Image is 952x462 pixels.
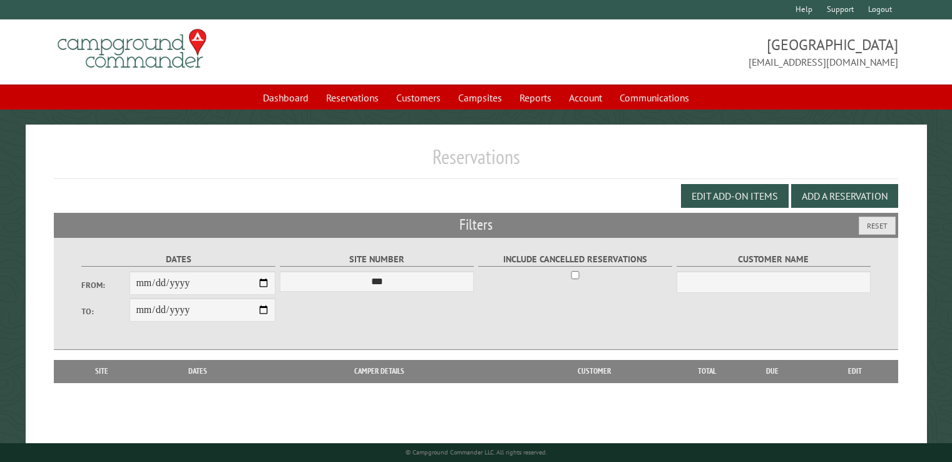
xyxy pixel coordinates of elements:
img: Campground Commander [54,24,210,73]
button: Add a Reservation [791,184,898,208]
label: From: [81,279,130,291]
a: Reservations [319,86,386,110]
th: Total [682,360,732,382]
a: Dashboard [255,86,316,110]
th: Site [60,360,143,382]
button: Edit Add-on Items [681,184,789,208]
th: Dates [143,360,252,382]
th: Edit [812,360,898,382]
a: Communications [612,86,697,110]
label: Dates [81,252,276,267]
a: Campsites [451,86,509,110]
span: [GEOGRAPHIC_DATA] [EMAIL_ADDRESS][DOMAIN_NAME] [476,34,898,69]
label: Site Number [280,252,474,267]
th: Customer [506,360,682,382]
label: Customer Name [677,252,871,267]
a: Customers [389,86,448,110]
h1: Reservations [54,145,898,179]
th: Due [732,360,812,382]
label: Include Cancelled Reservations [478,252,673,267]
a: Account [561,86,610,110]
h2: Filters [54,213,898,237]
th: Camper Details [252,360,506,382]
a: Reports [512,86,559,110]
small: © Campground Commander LLC. All rights reserved. [406,448,547,456]
label: To: [81,305,130,317]
button: Reset [859,217,896,235]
